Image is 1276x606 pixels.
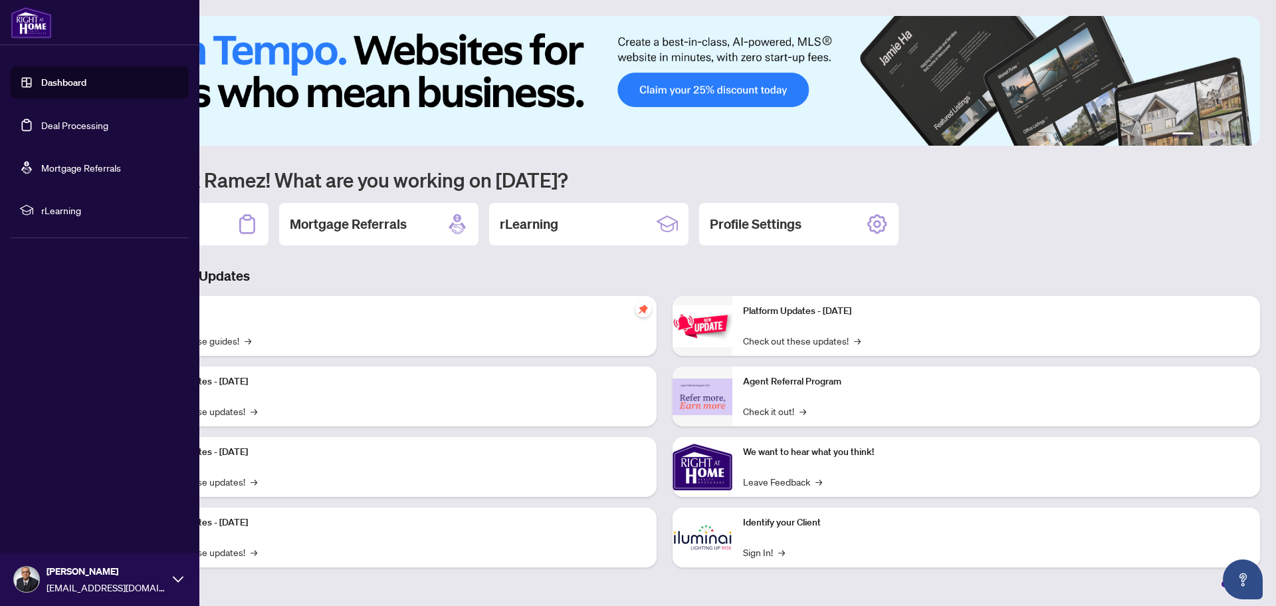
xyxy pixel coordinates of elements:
p: Platform Updates - [DATE] [140,516,646,530]
h1: Welcome back Ramez! What are you working on [DATE]? [69,167,1260,192]
img: Slide 0 [69,16,1260,146]
p: Platform Updates - [DATE] [140,375,646,389]
button: 1 [1172,132,1194,138]
button: 2 [1199,132,1204,138]
span: rLearning [41,203,179,218]
a: Dashboard [41,76,86,88]
span: → [854,333,861,348]
span: → [778,545,785,559]
img: We want to hear what you think! [673,437,732,497]
img: Identify your Client [673,508,732,567]
a: Deal Processing [41,119,108,131]
h2: Mortgage Referrals [290,215,407,233]
p: Agent Referral Program [743,375,1249,389]
p: Self-Help [140,304,646,319]
img: Agent Referral Program [673,379,732,415]
button: 6 [1241,132,1247,138]
span: → [251,474,257,489]
a: Sign In!→ [743,545,785,559]
a: Check out these updates!→ [743,333,861,348]
span: [EMAIL_ADDRESS][DOMAIN_NAME] [47,580,166,595]
span: → [245,333,251,348]
p: Platform Updates - [DATE] [743,304,1249,319]
p: We want to hear what you think! [743,445,1249,460]
span: [PERSON_NAME] [47,564,166,579]
a: Leave Feedback→ [743,474,822,489]
img: logo [11,7,52,39]
h3: Brokerage & Industry Updates [69,267,1260,285]
img: Platform Updates - June 23, 2025 [673,305,732,347]
span: → [251,545,257,559]
h2: rLearning [500,215,558,233]
span: → [815,474,822,489]
button: Open asap [1223,559,1263,599]
span: → [799,404,806,418]
img: Profile Icon [14,567,39,592]
h2: Profile Settings [710,215,801,233]
button: 5 [1231,132,1236,138]
span: → [251,404,257,418]
p: Identify your Client [743,516,1249,530]
button: 3 [1210,132,1215,138]
p: Platform Updates - [DATE] [140,445,646,460]
button: 4 [1220,132,1225,138]
span: pushpin [635,301,651,317]
a: Mortgage Referrals [41,162,121,174]
a: Check it out!→ [743,404,806,418]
